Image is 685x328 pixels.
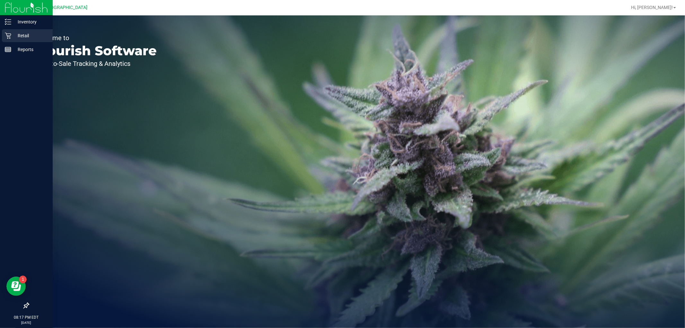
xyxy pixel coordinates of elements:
p: Inventory [11,18,50,26]
inline-svg: Retail [5,32,11,39]
inline-svg: Reports [5,46,11,53]
inline-svg: Inventory [5,19,11,25]
p: Reports [11,46,50,53]
p: [DATE] [3,320,50,325]
iframe: Resource center unread badge [19,276,27,283]
span: Hi, [PERSON_NAME]! [631,5,673,10]
p: Welcome to [35,35,157,41]
p: Seed-to-Sale Tracking & Analytics [35,60,157,67]
p: Retail [11,32,50,40]
iframe: Resource center [6,277,26,296]
span: [GEOGRAPHIC_DATA] [44,5,88,10]
p: Flourish Software [35,44,157,57]
p: 08:17 PM EDT [3,315,50,320]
